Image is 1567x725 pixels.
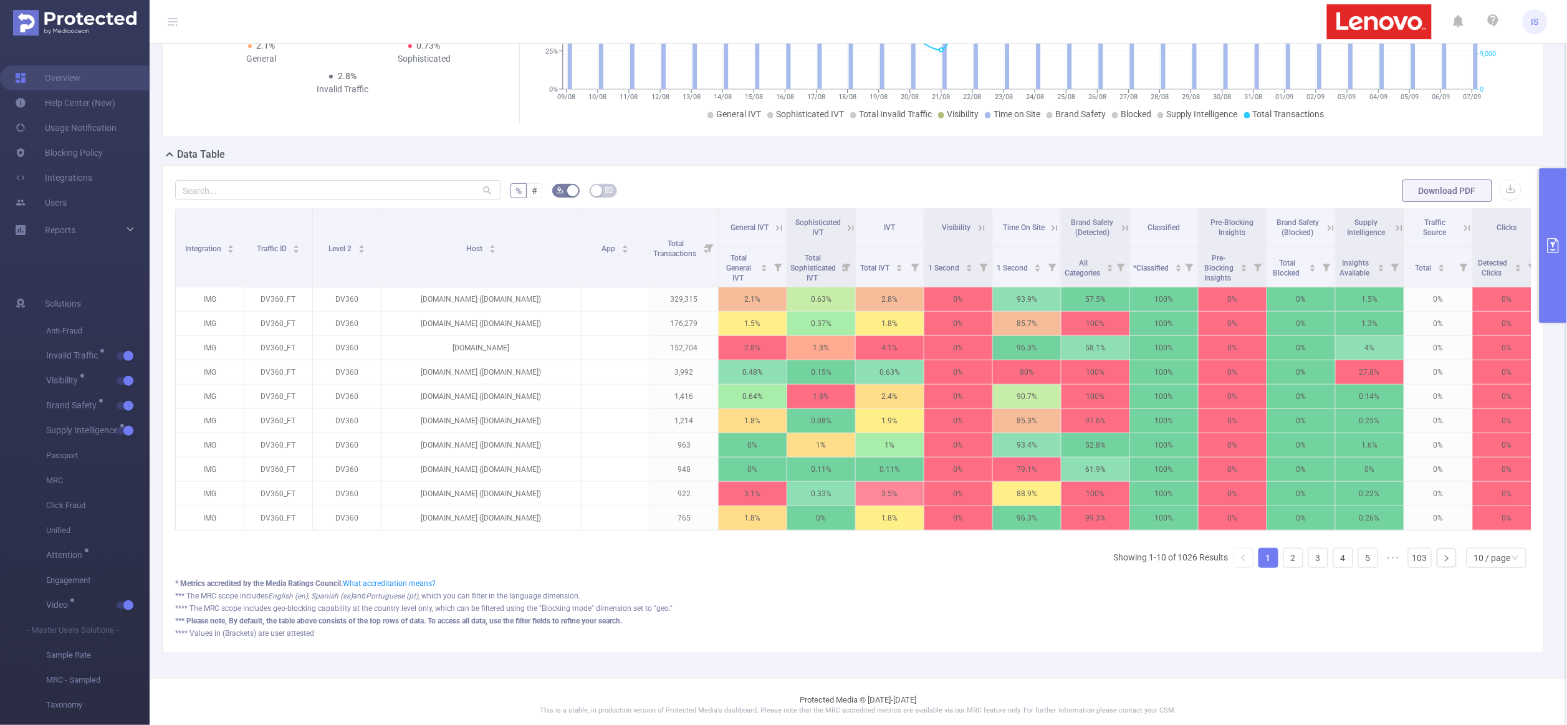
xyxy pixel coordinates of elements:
[1473,336,1541,360] p: 0%
[292,243,300,251] div: Sort
[602,244,618,253] span: App
[787,312,855,335] p: 0.37%
[46,600,72,609] span: Video
[1474,549,1511,567] div: 10 / page
[1130,385,1198,408] p: 100%
[947,109,979,119] span: Visibility
[928,264,961,272] span: 1 Second
[46,443,150,468] span: Passport
[1336,409,1404,433] p: 0.25%
[1182,93,1200,101] tspan: 29/08
[859,109,932,119] span: Total Invalid Traffic
[313,433,381,457] p: DV360
[1309,549,1328,567] a: 3
[1119,93,1138,101] tspan: 27/08
[1199,287,1267,311] p: 0%
[1245,93,1263,101] tspan: 31/08
[176,287,244,311] p: IMG
[176,312,244,335] p: IMG
[1464,93,1482,101] tspan: 07/09
[856,385,924,408] p: 2.4%
[489,248,496,252] i: icon: caret-down
[906,247,924,287] i: Filter menu
[620,93,638,101] tspan: 11/08
[1523,247,1541,287] i: Filter menu
[1061,385,1129,408] p: 100%
[1151,93,1169,101] tspan: 28/08
[589,93,607,101] tspan: 10/08
[776,109,844,119] span: Sophisticated IVT
[650,336,718,360] p: 152,704
[46,426,122,435] span: Supply Intelligence
[15,90,115,115] a: Help Center (New)
[15,165,92,190] a: Integrations
[966,262,972,266] i: icon: caret-up
[650,360,718,384] p: 3,992
[1199,336,1267,360] p: 0%
[807,93,825,101] tspan: 17/08
[13,10,137,36] img: Protected Media
[1336,312,1404,335] p: 1.3%
[1175,267,1182,271] i: icon: caret-down
[716,109,761,119] span: General IVT
[176,433,244,457] p: IMG
[293,248,300,252] i: icon: caret-down
[1034,262,1041,266] i: icon: caret-up
[313,287,381,311] p: DV360
[1404,312,1472,335] p: 0%
[924,287,992,311] p: 0%
[924,385,992,408] p: 0%
[381,336,581,360] p: [DOMAIN_NAME]
[1404,360,1472,384] p: 0%
[1065,259,1102,277] span: All Categories
[1307,93,1325,101] tspan: 02/09
[651,93,669,101] tspan: 12/08
[1199,360,1267,384] p: 0%
[719,385,787,408] p: 0.64%
[683,93,701,101] tspan: 13/08
[1404,409,1472,433] p: 0%
[1130,312,1198,335] p: 100%
[1338,93,1356,101] tspan: 03/09
[46,643,150,668] span: Sample Rate
[244,360,312,384] p: DV360_FT
[896,262,903,266] i: icon: caret-up
[1106,262,1114,270] div: Sort
[924,336,992,360] p: 0%
[313,312,381,335] p: DV360
[1515,262,1522,266] i: icon: caret-up
[761,267,768,271] i: icon: caret-down
[787,385,855,408] p: 1.8%
[622,243,629,247] i: icon: caret-up
[1061,409,1129,433] p: 97.6%
[176,360,244,384] p: IMG
[46,550,87,559] span: Attention
[244,433,312,457] p: DV360_FT
[1267,312,1335,335] p: 0%
[343,52,506,65] div: Sophisticated
[942,223,970,232] span: Visibility
[966,262,973,270] div: Sort
[1309,262,1316,270] div: Sort
[1378,262,1385,266] i: icon: caret-up
[653,239,698,258] span: Total Transactions
[45,291,81,316] span: Solutions
[993,385,1061,408] p: 90.7%
[1055,109,1106,119] span: Brand Safety
[760,262,768,270] div: Sort
[1404,336,1472,360] p: 0%
[1473,287,1541,311] p: 0%
[1404,287,1472,311] p: 0%
[545,47,558,55] tspan: 25%
[870,93,888,101] tspan: 19/08
[1437,548,1457,568] li: Next Page
[622,248,629,252] i: icon: caret-down
[1214,93,1232,101] tspan: 30/08
[46,351,102,360] span: Invalid Traffic
[1401,93,1419,101] tspan: 05/09
[1455,247,1472,287] i: Filter menu
[1283,548,1303,568] li: 2
[1034,262,1042,270] div: Sort
[1336,385,1404,408] p: 0.14%
[1003,223,1045,232] span: Time On Site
